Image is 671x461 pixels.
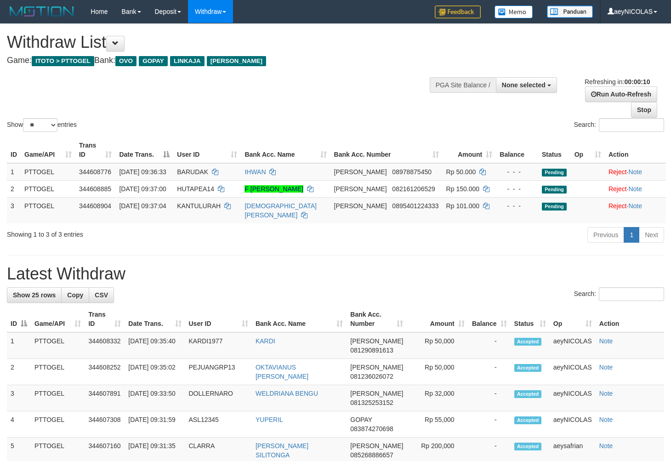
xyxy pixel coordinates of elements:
a: KARDI [256,337,275,345]
span: Accepted [514,443,542,450]
td: PEJUANGRP13 [185,359,252,385]
a: YUPERIL [256,416,283,423]
th: Op: activate to sort column ascending [571,137,605,163]
th: Bank Acc. Name: activate to sort column ascending [252,306,347,332]
label: Search: [574,287,664,301]
th: Bank Acc. Number: activate to sort column ascending [330,137,443,163]
td: 2 [7,180,21,197]
th: Action [605,137,666,163]
span: LINKAJA [170,56,205,66]
img: Feedback.jpg [435,6,481,18]
th: Bank Acc. Name: activate to sort column ascending [241,137,330,163]
button: None selected [496,77,557,93]
a: Note [628,202,642,210]
span: [DATE] 09:37:00 [119,185,166,193]
span: 344608885 [79,185,111,193]
a: Copy [61,287,89,303]
span: [PERSON_NAME] [334,168,387,176]
span: [PERSON_NAME] [334,185,387,193]
a: IHWAN [245,168,266,176]
span: None selected [502,81,546,89]
a: Note [599,364,613,371]
span: Accepted [514,390,542,398]
span: Pending [542,203,567,211]
th: Action [596,306,664,332]
a: Note [599,442,613,450]
div: PGA Site Balance / [430,77,496,93]
td: PTTOGEL [31,385,85,411]
label: Show entries [7,118,77,132]
a: CSV [89,287,114,303]
span: Rp 50.000 [446,168,476,176]
span: Copy 082161206529 to clipboard [392,185,435,193]
td: [DATE] 09:33:50 [125,385,185,411]
img: MOTION_logo.png [7,5,77,18]
div: - - - [500,201,535,211]
span: Copy 085268886657 to clipboard [350,451,393,459]
th: Game/API: activate to sort column ascending [21,137,75,163]
td: - [468,411,511,438]
img: panduan.png [547,6,593,18]
div: Showing 1 to 3 of 3 entries [7,226,273,239]
td: 3 [7,385,31,411]
span: Copy 081325253152 to clipboard [350,399,393,406]
td: 344607308 [85,411,125,438]
span: ITOTO > PTTOGEL [32,56,94,66]
td: 1 [7,332,31,359]
span: [PERSON_NAME] [350,364,403,371]
span: Accepted [514,364,542,372]
th: ID: activate to sort column descending [7,306,31,332]
span: Copy 08978875450 to clipboard [392,168,432,176]
span: BARUDAK [177,168,208,176]
input: Search: [599,287,664,301]
span: Rp 150.000 [446,185,479,193]
input: Search: [599,118,664,132]
span: Copy 081236026072 to clipboard [350,373,393,380]
div: - - - [500,167,535,176]
h1: Withdraw List [7,33,438,51]
td: 344607891 [85,385,125,411]
td: Rp 50,000 [407,332,468,359]
a: Note [599,416,613,423]
span: Copy 081290891613 to clipboard [350,347,393,354]
span: Pending [542,169,567,176]
span: [PERSON_NAME] [350,390,403,397]
td: [DATE] 09:31:59 [125,411,185,438]
span: Show 25 rows [13,291,56,299]
span: Refreshing in: [585,78,650,85]
td: [DATE] 09:35:02 [125,359,185,385]
td: 344608252 [85,359,125,385]
span: [DATE] 09:36:33 [119,168,166,176]
th: Balance [496,137,538,163]
td: 344608332 [85,332,125,359]
a: Next [639,227,664,243]
a: Note [599,337,613,345]
td: · [605,180,666,197]
a: Run Auto-Refresh [585,86,657,102]
td: [DATE] 09:35:40 [125,332,185,359]
a: OKTAVIANUS [PERSON_NAME] [256,364,308,380]
span: [PERSON_NAME] [207,56,266,66]
td: ASL12345 [185,411,252,438]
th: Op: activate to sort column ascending [550,306,596,332]
a: F [PERSON_NAME] [245,185,303,193]
td: PTTOGEL [31,411,85,438]
th: Status: activate to sort column ascending [511,306,550,332]
span: Accepted [514,338,542,346]
a: Reject [608,202,627,210]
td: PTTOGEL [31,332,85,359]
th: Amount: activate to sort column ascending [443,137,496,163]
span: 344608904 [79,202,111,210]
a: Previous [587,227,624,243]
th: Trans ID: activate to sort column ascending [85,306,125,332]
img: Button%20Memo.svg [495,6,533,18]
span: Accepted [514,416,542,424]
td: · [605,197,666,223]
td: - [468,385,511,411]
td: Rp 50,000 [407,359,468,385]
span: 344608776 [79,168,111,176]
td: PTTOGEL [21,163,75,181]
h4: Game: Bank: [7,56,438,65]
a: WELDRIANA BENGU [256,390,318,397]
a: [DEMOGRAPHIC_DATA][PERSON_NAME] [245,202,317,219]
